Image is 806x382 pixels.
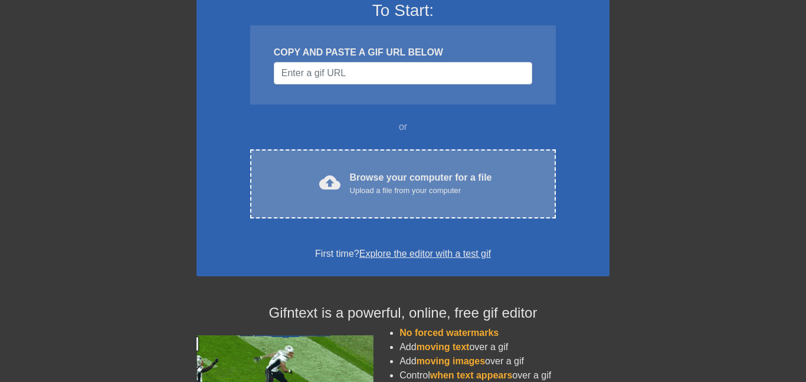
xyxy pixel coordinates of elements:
div: Upload a file from your computer [350,185,492,197]
h3: To Start: [212,1,594,21]
span: cloud_upload [319,172,340,193]
div: or [227,120,579,134]
div: First time? [212,247,594,261]
span: moving text [417,342,470,352]
div: Browse your computer for a file [350,171,492,197]
input: Username [274,62,532,84]
li: Add over a gif [399,340,610,354]
div: COPY AND PASTE A GIF URL BELOW [274,45,532,60]
li: Add over a gif [399,354,610,368]
span: moving images [417,356,485,366]
span: when text appears [430,370,513,380]
a: Explore the editor with a test gif [359,249,491,259]
span: No forced watermarks [399,328,499,338]
h4: Gifntext is a powerful, online, free gif editor [196,305,610,322]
